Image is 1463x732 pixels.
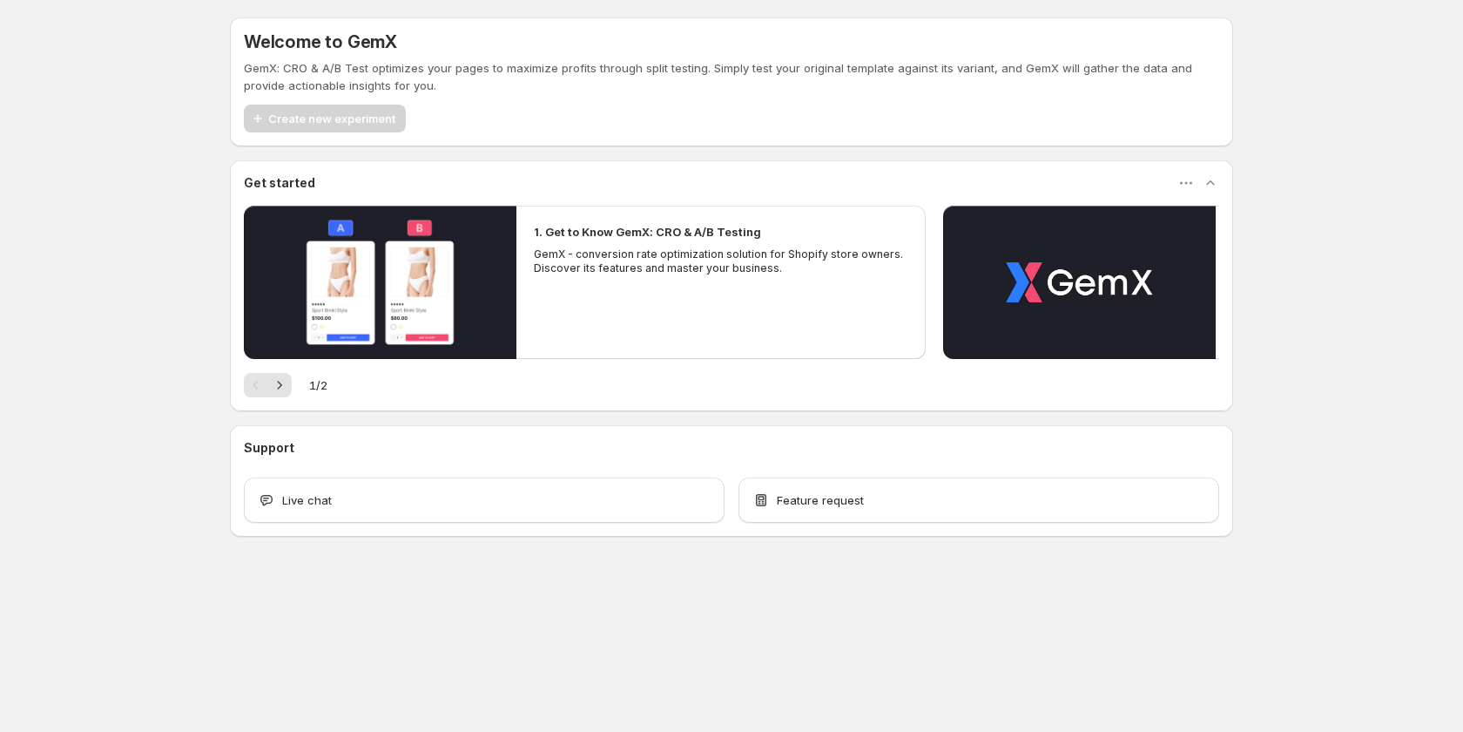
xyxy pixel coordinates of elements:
[244,31,397,52] h5: Welcome to GemX
[267,373,292,397] button: Next
[244,439,294,457] h3: Support
[282,491,332,509] span: Live chat
[244,174,315,192] h3: Get started
[244,373,292,397] nav: Pagination
[777,491,864,509] span: Feature request
[534,223,761,241] h2: 1. Get to Know GemX: CRO & A/B Testing
[244,59,1219,94] p: GemX: CRO & A/B Test optimizes your pages to maximize profits through split testing. Simply test ...
[309,376,327,394] span: 1 / 2
[943,206,1216,359] button: Play video
[534,247,908,275] p: GemX - conversion rate optimization solution for Shopify store owners. Discover its features and ...
[244,206,516,359] button: Play video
